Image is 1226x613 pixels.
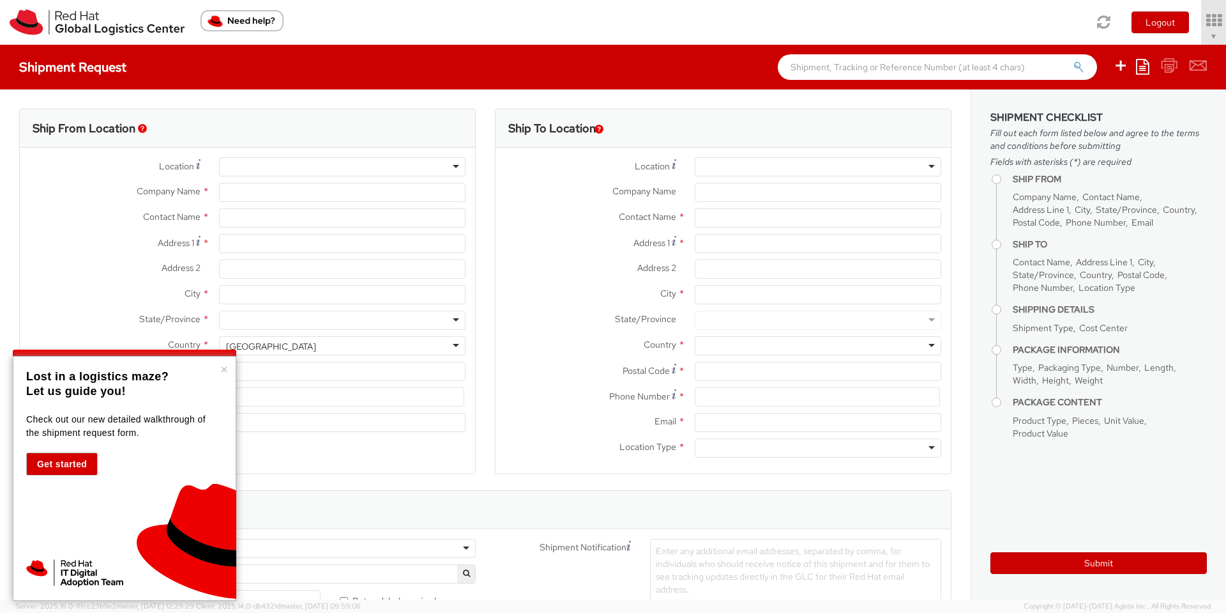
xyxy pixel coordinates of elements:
[619,441,676,453] span: Location Type
[660,288,676,299] span: City
[15,601,194,610] span: Server: 2025.16.0-1ffcc23b9e2
[612,185,676,197] span: Company Name
[158,237,194,249] span: Address 1
[280,601,361,610] span: master, [DATE] 09:59:06
[1131,217,1153,228] span: Email
[637,262,676,274] span: Address 2
[26,385,126,398] strong: Let us guide you!
[26,370,169,383] strong: Lost in a logistics maze?
[1079,322,1128,334] span: Cost Center
[990,155,1207,168] span: Fields with asterisks (*) are required
[656,545,930,595] span: Enter any additional email addresses, separated by comma, for individuals who should receive noti...
[116,601,194,610] span: master, [DATE] 12:29:29
[1163,204,1195,215] span: Country
[990,552,1207,574] button: Submit
[1075,375,1103,386] span: Weight
[1013,398,1207,407] h4: Package Content
[778,54,1097,80] input: Shipment, Tracking or Reference Number (at least 4 chars)
[162,262,201,274] span: Address 2
[1078,282,1135,293] span: Location Type
[1080,269,1112,281] span: Country
[1042,375,1069,386] span: Height
[201,10,284,31] button: Need help?
[1013,345,1207,355] h4: Package Information
[168,339,201,350] span: Country
[340,593,438,607] label: Return label required
[226,340,316,353] div: [GEOGRAPHIC_DATA]
[1013,428,1068,439] span: Product Value
[1075,204,1090,215] span: City
[1013,322,1073,334] span: Shipment Type
[1013,269,1074,281] span: State/Province
[623,365,670,376] span: Postal Code
[19,60,126,74] h4: Shipment Request
[1013,240,1207,249] h4: Ship To
[1013,282,1073,293] span: Phone Number
[220,363,228,376] button: Close
[619,211,676,222] span: Contact Name
[990,127,1207,152] span: Fill out each form listed below and agree to the terms and conditions before submitting
[1013,175,1207,184] h4: Ship From
[159,160,194,172] span: Location
[196,601,361,610] span: Client: 2025.14.0-db4321d
[1013,256,1070,268] span: Contact Name
[508,122,596,135] h3: Ship To Location
[1038,362,1101,373] span: Packaging Type
[340,597,348,605] input: Return label required
[644,339,676,350] span: Country
[10,10,185,35] img: rh-logistics-00dfa346123c4ec078e1.svg
[633,237,670,249] span: Address 1
[1138,256,1153,268] span: City
[1131,12,1189,33] button: Logout
[1104,415,1144,426] span: Unit Value
[1013,191,1077,203] span: Company Name
[33,122,135,135] h3: Ship From Location
[1082,191,1140,203] span: Contact Name
[26,413,220,440] p: Check out our new detailed walkthrough of the shipment request form.
[1096,204,1157,215] span: State/Province
[1013,375,1036,386] span: Width
[1013,362,1033,373] span: Type
[1013,204,1069,215] span: Address Line 1
[990,112,1207,123] h3: Shipment Checklist
[1210,31,1218,42] span: ▼
[609,391,670,402] span: Phone Number
[1013,415,1066,426] span: Product Type
[143,211,201,222] span: Contact Name
[1013,305,1207,314] h4: Shipping Details
[1024,601,1211,612] span: Copyright © [DATE]-[DATE] Agistix Inc., All Rights Reserved
[1066,217,1126,228] span: Phone Number
[1072,415,1098,426] span: Pieces
[655,415,676,427] span: Email
[26,453,98,476] button: Get started
[615,313,676,325] span: State/Province
[137,185,201,197] span: Company Name
[1107,362,1139,373] span: Number
[1117,269,1165,281] span: Postal Code
[635,160,670,172] span: Location
[185,288,201,299] span: City
[1076,256,1132,268] span: Address Line 1
[139,313,201,325] span: State/Province
[1013,217,1060,228] span: Postal Code
[1144,362,1174,373] span: Length
[540,541,626,554] span: Shipment Notification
